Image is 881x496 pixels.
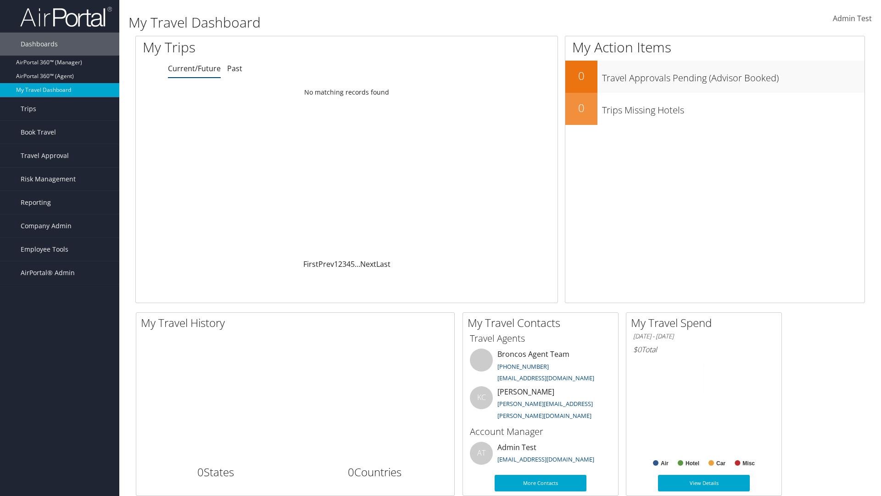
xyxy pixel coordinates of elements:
span: Dashboards [21,33,58,56]
span: Risk Management [21,168,76,191]
a: [PHONE_NUMBER] [497,362,549,371]
h3: Travel Approvals Pending (Advisor Booked) [602,67,864,85]
div: KC [470,386,493,409]
a: [EMAIL_ADDRESS][DOMAIN_NAME] [497,374,594,382]
h6: Total [633,344,775,355]
text: Car [716,460,725,467]
span: Company Admin [21,214,72,237]
h3: Travel Agents [470,332,611,345]
span: Book Travel [21,121,56,144]
a: 0Trips Missing Hotels [565,93,864,125]
h6: [DATE] - [DATE] [633,332,775,341]
a: 5 [351,259,355,269]
li: Broncos Agent Team [465,349,616,386]
span: AirPortal® Admin [21,261,75,284]
span: Trips [21,97,36,120]
a: Next [360,259,376,269]
h2: Countries [302,464,448,480]
li: [PERSON_NAME] [465,386,616,424]
a: [EMAIL_ADDRESS][DOMAIN_NAME] [497,455,594,463]
span: Travel Approval [21,144,69,167]
h2: My Travel Spend [631,315,781,331]
div: AT [470,442,493,465]
text: Hotel [686,460,699,467]
span: $0 [633,344,641,355]
text: Air [661,460,669,467]
h2: 0 [565,68,597,84]
a: 2 [338,259,342,269]
li: Admin Test [465,442,616,472]
span: Employee Tools [21,238,68,261]
span: 0 [348,464,354,479]
a: Current/Future [168,63,221,73]
span: … [355,259,360,269]
span: Admin Test [833,13,872,23]
a: 1 [334,259,338,269]
span: 0 [197,464,204,479]
h1: My Action Items [565,38,864,57]
a: 3 [342,259,346,269]
a: Past [227,63,242,73]
h2: 0 [565,100,597,116]
img: airportal-logo.png [20,6,112,28]
a: View Details [658,475,750,491]
a: More Contacts [495,475,586,491]
h3: Trips Missing Hotels [602,99,864,117]
span: Reporting [21,191,51,214]
td: No matching records found [136,84,558,101]
a: Last [376,259,390,269]
h2: My Travel History [141,315,454,331]
h1: My Trips [143,38,375,57]
h2: States [143,464,289,480]
a: 0Travel Approvals Pending (Advisor Booked) [565,61,864,93]
h1: My Travel Dashboard [128,13,624,32]
a: 4 [346,259,351,269]
a: First [303,259,318,269]
a: [PERSON_NAME][EMAIL_ADDRESS][PERSON_NAME][DOMAIN_NAME] [497,400,593,420]
h3: Account Manager [470,425,611,438]
text: Misc [742,460,755,467]
a: Admin Test [833,5,872,33]
a: Prev [318,259,334,269]
h2: My Travel Contacts [468,315,618,331]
